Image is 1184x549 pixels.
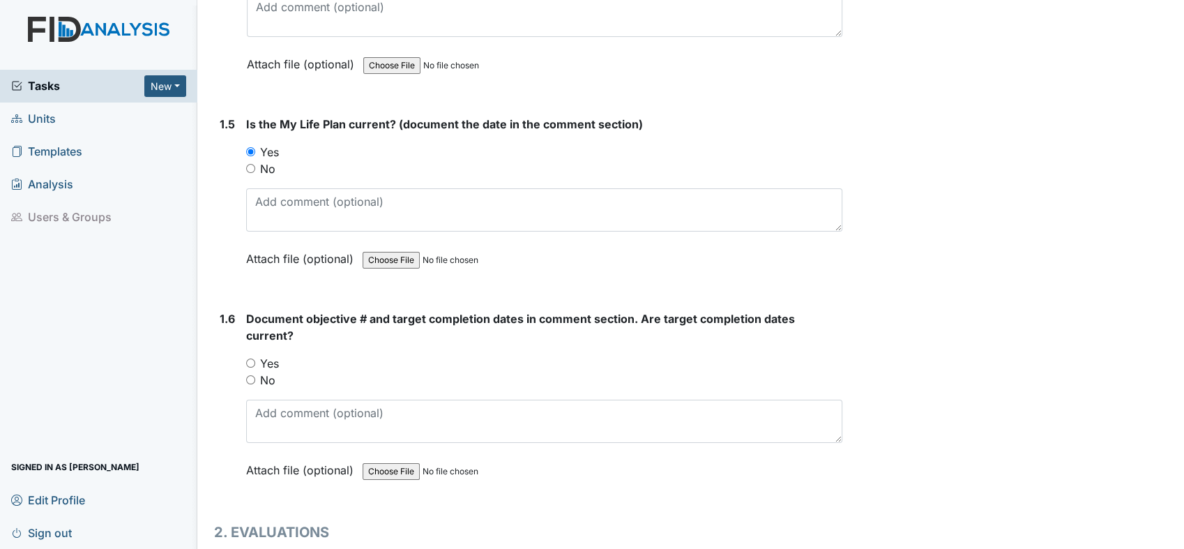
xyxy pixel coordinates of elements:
[246,243,359,267] label: Attach file (optional)
[260,144,279,160] label: Yes
[144,75,186,97] button: New
[246,375,255,384] input: No
[11,489,85,511] span: Edit Profile
[247,48,360,73] label: Attach file (optional)
[260,372,275,389] label: No
[11,456,139,478] span: Signed in as [PERSON_NAME]
[246,359,255,368] input: Yes
[11,108,56,130] span: Units
[246,117,643,131] span: Is the My Life Plan current? (document the date in the comment section)
[11,522,72,543] span: Sign out
[220,310,235,327] label: 1.6
[246,454,359,479] label: Attach file (optional)
[246,312,795,343] span: Document objective # and target completion dates in comment section. Are target completion dates ...
[11,77,144,94] a: Tasks
[214,522,842,543] h1: 2. EVALUATIONS
[246,147,255,156] input: Yes
[260,355,279,372] label: Yes
[220,116,235,133] label: 1.5
[11,174,73,195] span: Analysis
[11,141,82,163] span: Templates
[260,160,275,177] label: No
[246,164,255,173] input: No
